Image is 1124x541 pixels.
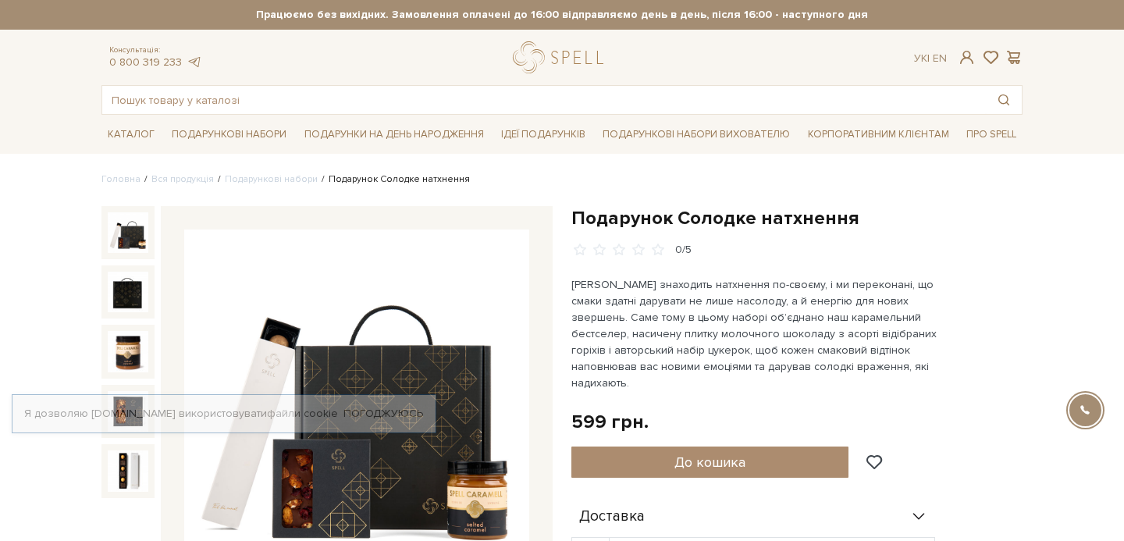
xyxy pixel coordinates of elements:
[986,86,1022,114] button: Пошук товару у каталозі
[298,123,490,147] a: Подарунки на День народження
[186,55,201,69] a: telegram
[151,173,214,185] a: Вся продукція
[109,55,182,69] a: 0 800 319 233
[12,407,436,421] div: Я дозволяю [DOMAIN_NAME] використовувати
[571,276,937,391] p: [PERSON_NAME] знаходить натхнення по-своєму, і ми переконані, що смаки здатні дарувати не лише на...
[513,41,610,73] a: logo
[101,8,1023,22] strong: Працюємо без вихідних. Замовлення оплачені до 16:00 відправляємо день в день, після 16:00 - насту...
[343,407,423,421] a: Погоджуюсь
[927,52,930,65] span: |
[108,272,148,312] img: Подарунок Солодке натхнення
[571,410,649,434] div: 599 грн.
[101,173,140,185] a: Головна
[108,331,148,372] img: Подарунок Солодке натхнення
[102,86,986,114] input: Пошук товару у каталозі
[674,454,745,471] span: До кошика
[225,173,318,185] a: Подарункові набори
[933,52,947,65] a: En
[596,121,796,148] a: Подарункові набори вихователю
[495,123,592,147] a: Ідеї подарунків
[802,121,955,148] a: Корпоративним клієнтам
[318,173,470,187] li: Подарунок Солодке натхнення
[960,123,1023,147] a: Про Spell
[108,391,148,432] img: Подарунок Солодке натхнення
[108,212,148,253] img: Подарунок Солодке натхнення
[108,450,148,491] img: Подарунок Солодке натхнення
[267,407,338,420] a: файли cookie
[571,206,1023,230] h1: Подарунок Солодке натхнення
[101,123,161,147] a: Каталог
[914,52,947,66] div: Ук
[165,123,293,147] a: Подарункові набори
[675,243,692,258] div: 0/5
[571,447,848,478] button: До кошика
[109,45,201,55] span: Консультація:
[579,510,645,524] span: Доставка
